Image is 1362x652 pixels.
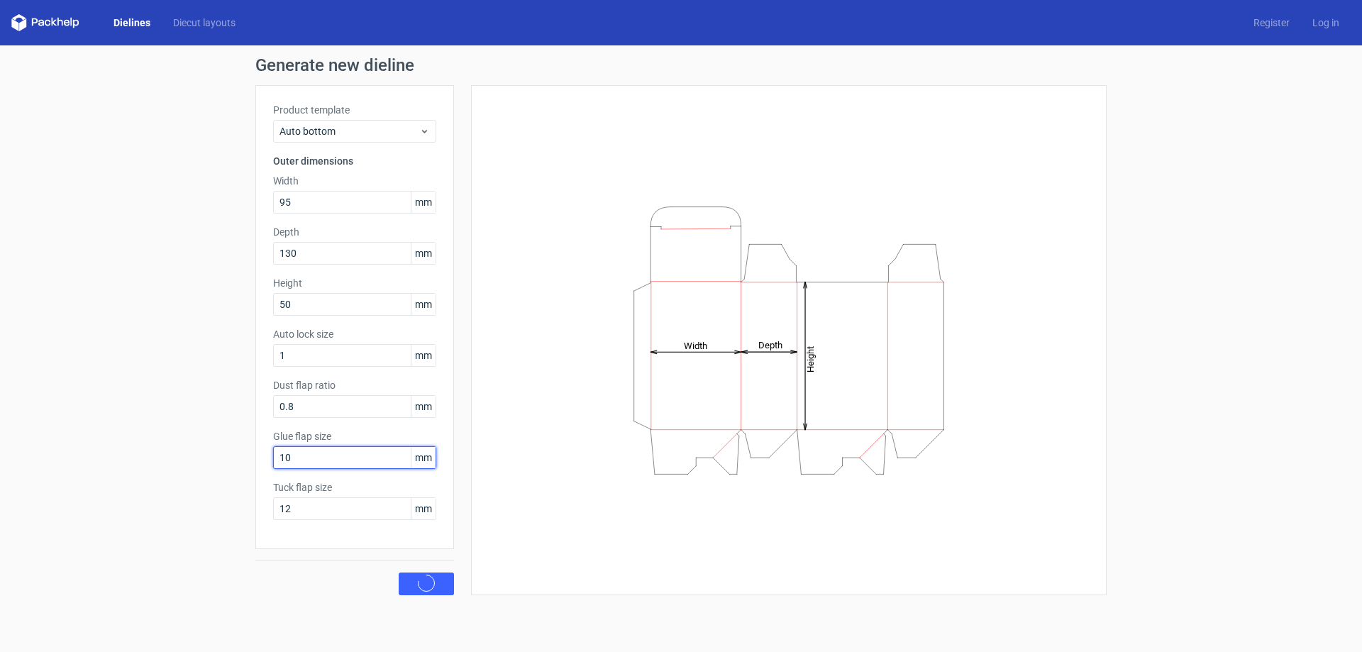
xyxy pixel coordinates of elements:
[255,57,1107,74] h1: Generate new dieline
[1301,16,1351,30] a: Log in
[102,16,162,30] a: Dielines
[273,276,436,290] label: Height
[411,192,436,213] span: mm
[411,294,436,315] span: mm
[273,327,436,341] label: Auto lock size
[805,346,816,372] tspan: Height
[758,340,782,350] tspan: Depth
[411,447,436,468] span: mm
[411,345,436,366] span: mm
[273,429,436,443] label: Glue flap size
[1242,16,1301,30] a: Register
[411,498,436,519] span: mm
[273,225,436,239] label: Depth
[162,16,247,30] a: Diecut layouts
[273,154,436,168] h3: Outer dimensions
[279,124,419,138] span: Auto bottom
[273,378,436,392] label: Dust flap ratio
[273,480,436,494] label: Tuck flap size
[684,340,707,350] tspan: Width
[273,103,436,117] label: Product template
[411,243,436,264] span: mm
[411,396,436,417] span: mm
[273,174,436,188] label: Width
